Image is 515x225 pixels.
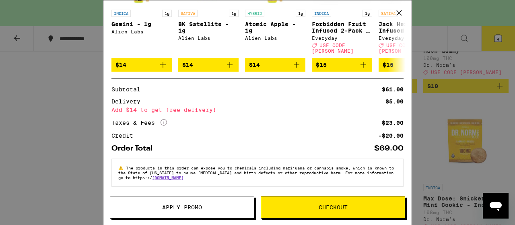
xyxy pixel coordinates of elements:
p: Gemini - 1g [111,21,172,27]
div: Alien Labs [178,35,239,41]
span: $14 [249,62,260,68]
div: Add $14 to get free delivery! [111,107,404,113]
a: [DOMAIN_NAME] [152,175,183,180]
span: $15 [316,62,327,68]
button: Add to bag [178,58,239,72]
span: Apply Promo [162,204,202,210]
div: Delivery [111,99,146,104]
button: Add to bag [312,58,372,72]
div: Alien Labs [111,29,172,34]
div: Alien Labs [245,35,305,41]
p: 1g [229,10,239,17]
p: HYBRID [245,10,264,17]
span: ⚠️ [118,165,126,170]
p: BK Satellite - 1g [178,21,239,34]
p: Forbidden Fruit Infused 2-Pack - 1g [312,21,372,34]
div: $61.00 [382,87,404,92]
div: $23.00 [382,120,404,126]
div: $69.00 [374,145,404,152]
div: Taxes & Fees [111,119,167,126]
button: Add to bag [111,58,172,72]
span: USE CODE [PERSON_NAME] [312,43,354,54]
p: Jack Herer Infused 2-Pack - 1g [379,21,439,34]
div: Credit [111,133,139,138]
span: $15 [383,62,393,68]
span: The products in this order can expose you to chemicals including marijuana or cannabis smoke, whi... [118,165,394,180]
p: SATIVA [178,10,198,17]
iframe: Button to launch messaging window [483,193,509,219]
div: -$20.00 [378,133,404,138]
div: Order Total [111,145,158,152]
button: Checkout [261,196,405,219]
button: Add to bag [245,58,305,72]
button: Add to bag [379,58,439,72]
div: Subtotal [111,87,146,92]
button: Apply Promo [110,196,254,219]
p: 1g [162,10,172,17]
p: SATIVA [379,10,398,17]
div: Everyday [379,35,439,41]
p: 1g [296,10,305,17]
p: INDICA [312,10,331,17]
p: 1g [363,10,372,17]
span: Checkout [319,204,348,210]
span: $14 [115,62,126,68]
span: USE CODE [PERSON_NAME] [379,43,420,54]
p: Atomic Apple - 1g [245,21,305,34]
span: $14 [182,62,193,68]
div: Everyday [312,35,372,41]
div: $5.00 [385,99,404,104]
